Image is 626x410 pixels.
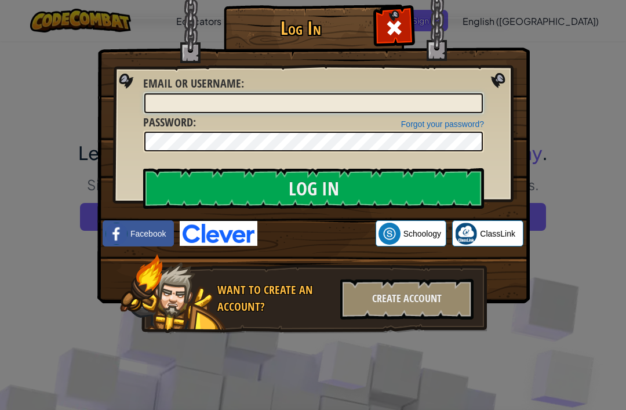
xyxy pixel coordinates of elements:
span: Facebook [130,228,166,240]
div: Want to create an account? [217,282,333,315]
img: clever-logo-blue.png [180,221,257,246]
span: ClassLink [480,228,515,240]
img: schoology.png [378,223,401,245]
div: Create Account [340,279,474,320]
h1: Log In [227,18,374,38]
iframe: Sign in with Google Dialog [388,12,614,171]
input: Log In [143,168,484,209]
label: : [143,75,244,92]
img: classlink-logo-small.png [455,223,477,245]
span: Schoology [403,228,441,240]
div: Sign in with Google. Opens in new tab [263,221,370,246]
label: : [143,114,196,131]
span: Email or Username [143,75,241,91]
img: facebook_small.png [105,223,128,245]
span: Password [143,114,193,130]
iframe: Sign in with Google Button [257,221,376,246]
